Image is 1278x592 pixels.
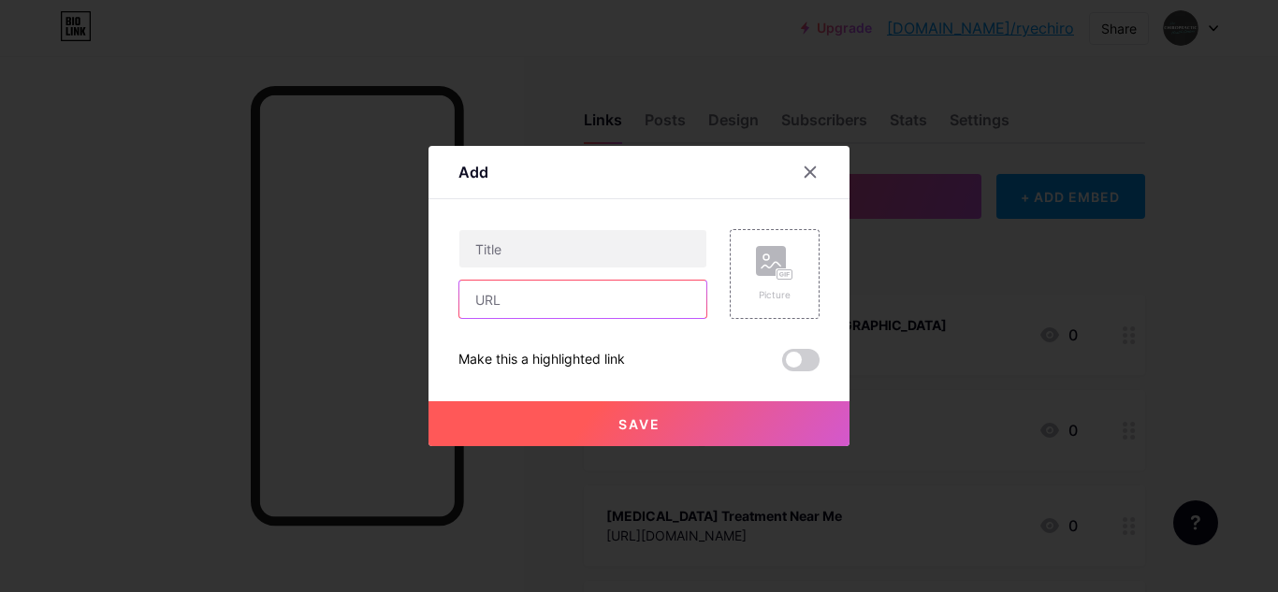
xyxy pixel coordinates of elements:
input: Title [459,230,706,267]
div: Make this a highlighted link [458,349,625,371]
input: URL [459,281,706,318]
div: Picture [756,288,793,302]
button: Save [428,401,850,446]
span: Save [618,416,661,432]
div: Add [458,161,488,183]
